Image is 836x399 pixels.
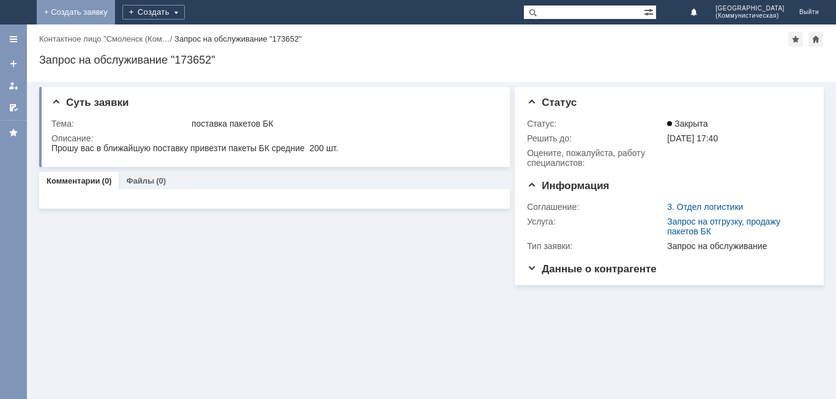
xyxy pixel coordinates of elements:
[51,133,496,143] div: Описание:
[527,263,657,275] span: Данные о контрагенте
[667,133,718,143] span: [DATE] 17:40
[667,241,806,251] div: Запрос на обслуживание
[39,54,824,66] div: Запрос на обслуживание "173652"
[527,133,665,143] div: Решить до:
[156,176,166,185] div: (0)
[527,180,609,192] span: Информация
[788,32,803,47] div: Добавить в избранное
[122,5,185,20] div: Создать
[527,217,665,226] div: Услуга:
[39,34,174,43] div: /
[808,32,823,47] div: Сделать домашней страницей
[4,54,23,73] a: Создать заявку
[174,34,302,43] div: Запрос на обслуживание "173652"
[715,5,785,12] span: [GEOGRAPHIC_DATA]
[667,202,743,212] a: 3. Отдел логистики
[527,202,665,212] div: Соглашение:
[527,241,665,251] div: Тип заявки:
[4,76,23,95] a: Мои заявки
[527,97,577,108] span: Статус
[39,34,170,43] a: Контактное лицо "Смоленск (Ком…
[4,98,23,117] a: Мои согласования
[51,97,129,108] span: Суть заявки
[644,6,656,17] span: Расширенный поиск
[51,119,189,129] div: Тема:
[47,176,100,185] a: Комментарии
[527,148,665,168] div: Oцените, пожалуйста, работу специалистов:
[667,217,780,236] a: Запрос на отгрузку, продажу пакетов БК
[667,119,707,129] span: Закрыта
[102,176,112,185] div: (0)
[126,176,154,185] a: Файлы
[527,119,665,129] div: Статус:
[715,12,785,20] span: (Коммунистическая)
[192,119,493,129] div: поставка пакетов БК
